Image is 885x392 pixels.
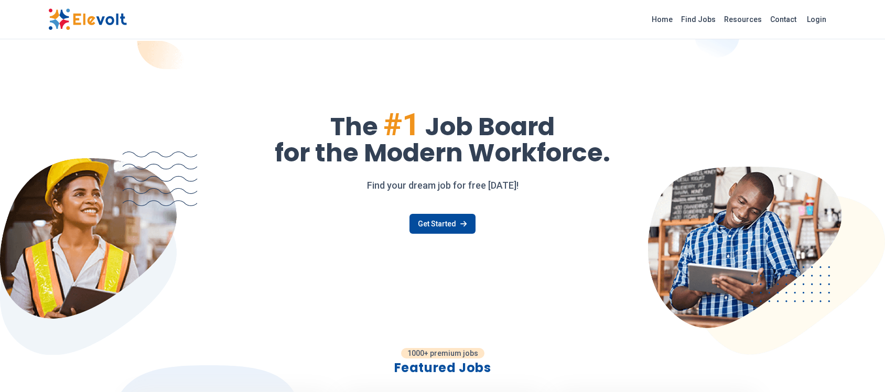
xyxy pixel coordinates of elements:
a: Find Jobs [677,11,720,28]
span: #1 [383,106,420,143]
a: Home [647,11,677,28]
a: Resources [720,11,766,28]
a: Get Started [409,214,475,234]
h2: Featured Jobs [128,360,757,376]
a: Contact [766,11,801,28]
p: Find your dream job for free [DATE]! [48,178,837,193]
h1: The Job Board for the Modern Workforce. [48,109,837,166]
img: Elevolt [48,8,127,30]
a: Login [801,9,833,30]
